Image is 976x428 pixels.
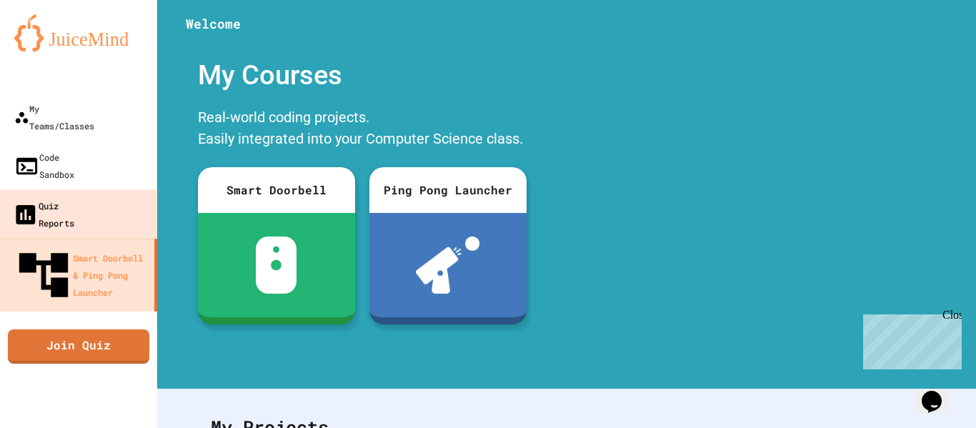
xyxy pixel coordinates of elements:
[14,14,143,51] img: logo-orange.svg
[369,167,527,213] div: Ping Pong Launcher
[857,309,962,369] iframe: chat widget
[14,100,94,134] div: My Teams/Classes
[191,103,534,156] div: Real-world coding projects. Easily integrated into your Computer Science class.
[916,371,962,414] iframe: chat widget
[14,246,149,304] div: Smart Doorbell & Ping Pong Launcher
[191,48,534,103] div: My Courses
[416,237,479,294] img: ppl-with-ball.png
[13,196,74,232] div: Quiz Reports
[198,167,355,213] div: Smart Doorbell
[256,237,297,294] img: sdb-white.svg
[6,6,99,91] div: Chat with us now!Close
[8,329,149,364] a: Join Quiz
[14,149,74,183] div: Code Sandbox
